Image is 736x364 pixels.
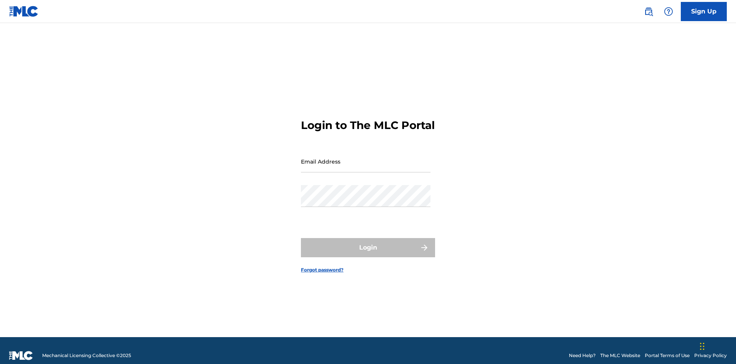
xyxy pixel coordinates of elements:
iframe: Chat Widget [698,327,736,364]
a: Public Search [641,4,656,19]
div: Drag [700,335,705,358]
img: search [644,7,653,16]
a: Privacy Policy [694,352,727,359]
img: MLC Logo [9,6,39,17]
a: Need Help? [569,352,596,359]
a: The MLC Website [600,352,640,359]
a: Forgot password? [301,266,343,273]
img: logo [9,351,33,360]
a: Portal Terms of Use [645,352,690,359]
a: Sign Up [681,2,727,21]
div: Help [661,4,676,19]
span: Mechanical Licensing Collective © 2025 [42,352,131,359]
img: help [664,7,673,16]
h3: Login to The MLC Portal [301,119,435,132]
